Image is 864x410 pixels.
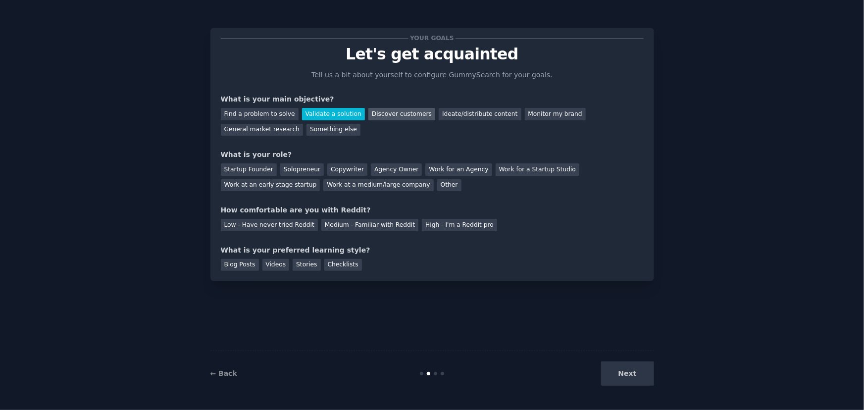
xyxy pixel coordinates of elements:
[437,179,461,192] div: Other
[221,179,320,192] div: Work at an early stage startup
[221,245,644,256] div: What is your preferred learning style?
[323,179,433,192] div: Work at a medium/large company
[368,108,435,120] div: Discover customers
[221,150,644,160] div: What is your role?
[439,108,521,120] div: Ideate/distribute content
[324,259,362,271] div: Checklists
[525,108,586,120] div: Monitor my brand
[221,163,277,176] div: Startup Founder
[408,33,456,44] span: Your goals
[280,163,324,176] div: Solopreneur
[321,219,418,231] div: Medium - Familiar with Reddit
[293,259,320,271] div: Stories
[221,46,644,63] p: Let's get acquainted
[221,124,304,136] div: General market research
[221,108,299,120] div: Find a problem to solve
[221,219,318,231] div: Low - Have never tried Reddit
[221,205,644,215] div: How comfortable are you with Reddit?
[221,94,644,104] div: What is your main objective?
[422,219,497,231] div: High - I'm a Reddit pro
[371,163,422,176] div: Agency Owner
[425,163,492,176] div: Work for an Agency
[262,259,290,271] div: Videos
[306,124,360,136] div: Something else
[307,70,557,80] p: Tell us a bit about yourself to configure GummySearch for your goals.
[221,259,259,271] div: Blog Posts
[210,369,237,377] a: ← Back
[496,163,579,176] div: Work for a Startup Studio
[302,108,365,120] div: Validate a solution
[327,163,367,176] div: Copywriter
